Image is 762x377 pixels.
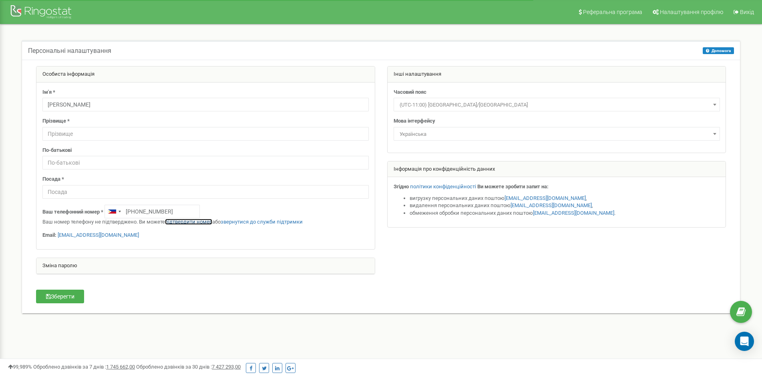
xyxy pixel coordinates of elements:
input: По-батькові [42,156,369,169]
div: Open Intercom Messenger [735,332,754,351]
strong: Email: [42,232,56,238]
a: звернутися до служби підтримки [221,219,303,225]
a: [EMAIL_ADDRESS][DOMAIN_NAME] [505,195,586,201]
div: Інформація про конфіденційність данних [388,161,726,177]
input: +1-800-555-55-55 [105,205,200,218]
span: (UTC-11:00) Pacific/Midway [396,99,717,111]
a: [EMAIL_ADDRESS][DOMAIN_NAME] [511,202,592,208]
span: Оброблено дзвінків за 30 днів : [136,364,241,370]
a: [EMAIL_ADDRESS][DOMAIN_NAME] [58,232,139,238]
span: Оброблено дзвінків за 7 днів : [33,364,135,370]
input: Посада [42,185,369,199]
button: Зберегти [36,290,84,303]
input: Ім'я [42,98,369,111]
div: Зміна паролю [36,258,375,274]
li: вигрузку персональних даних поштою , [410,195,720,202]
u: 1 745 662,00 [106,364,135,370]
button: Допомога [703,47,734,54]
div: Telephone country code [105,205,123,218]
li: обмеження обробки персональних даних поштою . [410,210,720,217]
label: Прізвище * [42,117,70,125]
a: підтвердити номер [165,219,212,225]
label: Часовий пояс [394,89,426,96]
span: Українська [394,127,720,141]
span: 99,989% [8,364,32,370]
span: Реферальна програма [583,9,642,15]
u: 7 427 293,00 [212,364,241,370]
a: політики конфіденційності [410,183,476,190]
div: Інші налаштування [388,67,726,83]
label: Мова інтерфейсу [394,117,435,125]
a: [EMAIL_ADDRESS][DOMAIN_NAME] [533,210,614,216]
p: Ваш номер телефону не підтверджено. Ви можете або [42,218,369,226]
input: Прізвище [42,127,369,141]
span: (UTC-11:00) Pacific/Midway [394,98,720,111]
strong: Ви можете зробити запит на: [477,183,549,190]
label: По-батькові [42,147,72,154]
div: Особиста інформація [36,67,375,83]
label: Ім'я * [42,89,55,96]
strong: Згідно [394,183,409,190]
li: видалення персональних даних поштою , [410,202,720,210]
label: Ваш телефонний номер * [42,208,103,216]
h5: Персональні налаштування [28,47,111,54]
span: Українська [396,129,717,140]
label: Посада * [42,175,64,183]
span: Налаштування профілю [660,9,723,15]
span: Вихід [740,9,754,15]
